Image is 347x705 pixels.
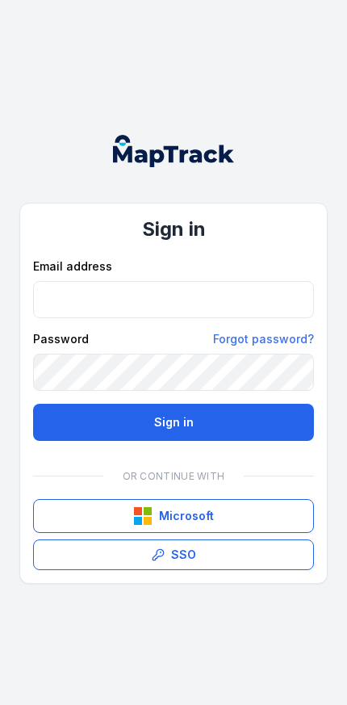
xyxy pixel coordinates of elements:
[33,539,314,570] a: SSO
[33,404,314,441] button: Sign in
[33,216,314,242] h1: Sign in
[33,258,112,275] label: Email address
[213,331,314,347] a: Forgot password?
[33,331,89,347] label: Password
[100,135,247,167] nav: Global
[33,499,314,533] button: Microsoft
[33,460,314,493] div: Or continue with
